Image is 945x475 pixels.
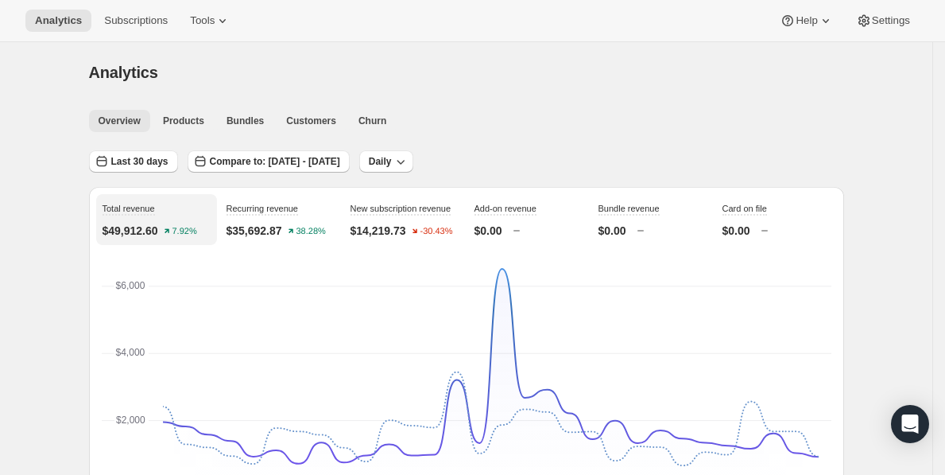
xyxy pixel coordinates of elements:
[891,405,929,443] div: Open Intercom Messenger
[95,10,177,32] button: Subscriptions
[296,227,326,236] text: 38.28%
[722,204,767,213] span: Card on file
[358,115,386,127] span: Churn
[116,415,145,426] text: $2,000
[115,347,145,358] text: $4,000
[103,223,158,239] p: $49,912.60
[103,204,155,213] span: Total revenue
[846,10,920,32] button: Settings
[111,155,168,168] span: Last 30 days
[474,223,502,239] p: $0.00
[770,10,842,32] button: Help
[104,14,168,27] span: Subscriptions
[351,204,451,213] span: New subscription revenue
[25,10,91,32] button: Analytics
[872,14,910,27] span: Settings
[359,150,414,173] button: Daily
[722,223,750,239] p: $0.00
[796,14,817,27] span: Help
[163,115,204,127] span: Products
[420,227,452,236] text: -30.43%
[227,223,282,239] p: $35,692.87
[351,223,406,239] p: $14,219.73
[227,204,299,213] span: Recurring revenue
[172,227,196,236] text: 7.92%
[286,115,336,127] span: Customers
[210,155,340,168] span: Compare to: [DATE] - [DATE]
[115,280,145,291] text: $6,000
[474,204,536,213] span: Add-on revenue
[188,150,350,173] button: Compare to: [DATE] - [DATE]
[227,115,264,127] span: Bundles
[180,10,240,32] button: Tools
[190,14,215,27] span: Tools
[369,155,392,168] span: Daily
[35,14,82,27] span: Analytics
[99,115,141,127] span: Overview
[598,204,660,213] span: Bundle revenue
[598,223,626,239] p: $0.00
[89,150,178,173] button: Last 30 days
[89,64,158,81] span: Analytics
